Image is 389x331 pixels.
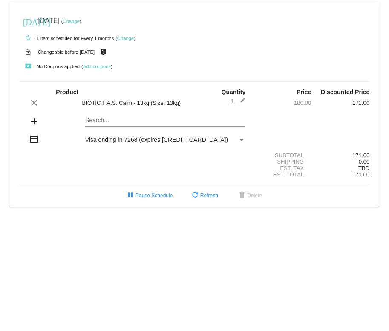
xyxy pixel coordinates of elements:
mat-icon: edit [235,98,245,108]
mat-icon: clear [29,98,39,108]
strong: Price [297,89,311,95]
mat-icon: pause [125,190,135,201]
button: Delete [230,188,269,203]
a: Change [117,36,134,41]
span: 0.00 [359,158,370,165]
mat-icon: [DATE] [23,16,33,26]
div: Est. Tax [253,165,311,171]
button: Refresh [183,188,225,203]
a: Add coupons [83,64,111,69]
strong: Discounted Price [321,89,369,95]
mat-select: Payment Method [85,136,246,143]
button: Pause Schedule [118,188,179,203]
mat-icon: delete [237,190,247,201]
small: Changeable before [DATE] [38,49,95,55]
small: 1 item scheduled for Every 1 months [20,36,114,41]
div: BIOTIC F.A.S. Calm - 13kg (Size: 13kg) [78,100,195,106]
div: 171.00 [311,152,369,158]
span: TBD [358,165,369,171]
span: Visa ending in 7268 (expires [CREDIT_CARD_DATA]) [85,136,228,143]
div: 180.00 [253,100,311,106]
div: Est. Total [253,171,311,178]
small: ( ) [81,64,112,69]
div: Shipping [253,158,311,165]
mat-icon: live_help [98,46,108,58]
input: Search... [85,117,246,124]
span: Delete [237,193,262,199]
span: [DATE] [38,17,60,24]
small: ( ) [61,19,81,24]
div: 171.00 [311,100,369,106]
span: Pause Schedule [125,193,173,199]
mat-icon: lock_open [23,46,33,58]
span: 1 [231,98,245,104]
strong: Quantity [222,89,246,95]
mat-icon: add [29,116,39,127]
span: 171.00 [352,171,369,178]
mat-icon: autorenew [23,33,33,43]
strong: Product [56,89,78,95]
div: Subtotal [253,152,311,158]
span: Refresh [190,193,218,199]
mat-icon: refresh [190,190,200,201]
small: ( ) [115,36,135,41]
mat-icon: credit_card [29,134,39,144]
a: Change [63,19,80,24]
small: No Coupons applied [20,64,80,69]
mat-icon: local_play [23,61,33,72]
